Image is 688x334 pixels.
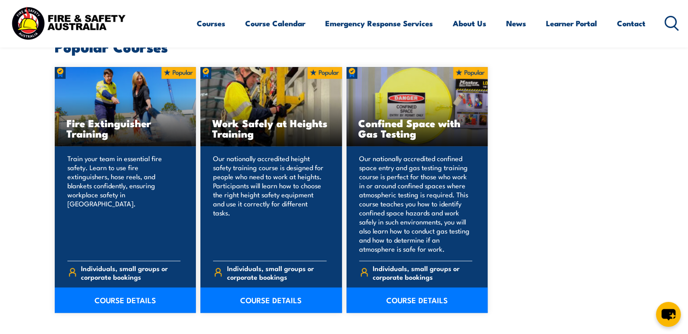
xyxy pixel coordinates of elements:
button: chat-button [656,302,681,327]
a: Course Calendar [245,11,305,35]
a: Contact [617,11,645,35]
a: COURSE DETAILS [55,287,196,313]
span: Individuals, small groups or corporate bookings [373,264,472,281]
a: Learner Portal [546,11,597,35]
p: Train your team in essential fire safety. Learn to use fire extinguishers, hose reels, and blanke... [67,154,181,253]
a: About Us [453,11,486,35]
a: News [506,11,526,35]
a: COURSE DETAILS [346,287,488,313]
span: Individuals, small groups or corporate bookings [81,264,180,281]
a: COURSE DETAILS [200,287,342,313]
a: Courses [197,11,225,35]
a: Emergency Response Services [325,11,433,35]
h3: Confined Space with Gas Testing [358,118,476,138]
p: Our nationally accredited confined space entry and gas testing training course is perfect for tho... [359,154,473,253]
h3: Work Safely at Heights Training [212,118,330,138]
h3: Fire Extinguisher Training [66,118,185,138]
p: Our nationally accredited height safety training course is designed for people who need to work a... [213,154,327,253]
span: Individuals, small groups or corporate bookings [227,264,327,281]
h2: Popular Courses [55,40,634,52]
